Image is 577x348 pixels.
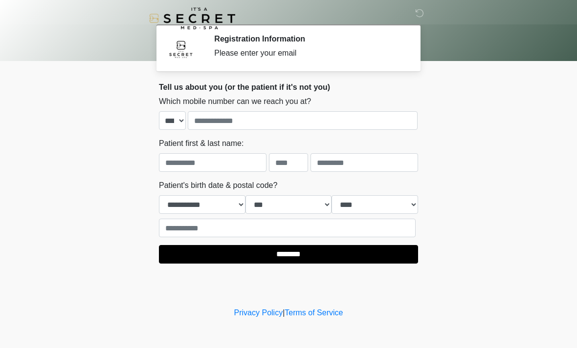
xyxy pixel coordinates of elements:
[214,34,403,43] h2: Registration Information
[149,7,235,29] img: It's A Secret Med Spa Logo
[159,138,244,149] label: Patient first & last name:
[166,34,196,63] img: Agent Avatar
[283,308,285,317] a: |
[159,96,311,107] label: Which mobile number can we reach you at?
[234,308,283,317] a: Privacy Policy
[285,308,343,317] a: Terms of Service
[214,47,403,59] div: Please enter your email
[159,82,418,92] h2: Tell us about you (or the patient if it's not you)
[159,180,277,191] label: Patient's birth date & postal code?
